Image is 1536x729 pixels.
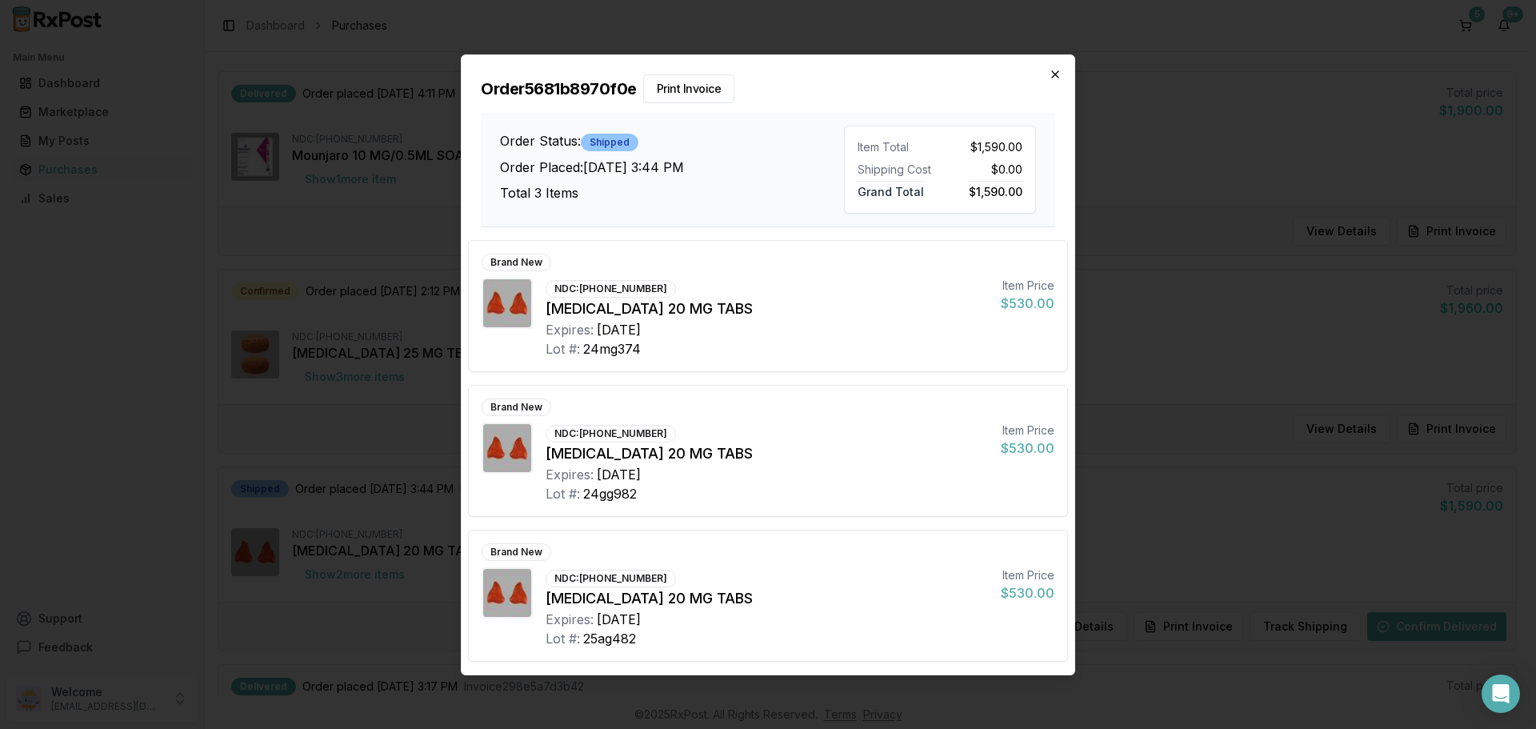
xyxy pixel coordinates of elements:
[546,425,676,443] div: NDC: [PHONE_NUMBER]
[546,587,988,610] div: [MEDICAL_DATA] 20 MG TABS
[483,279,531,327] img: Xarelto 20 MG TABS
[597,320,641,339] div: [DATE]
[546,629,580,648] div: Lot #:
[581,133,638,150] div: Shipped
[583,339,641,358] div: 24mg374
[500,157,844,176] h3: Order Placed: [DATE] 3:44 PM
[1001,439,1054,458] div: $530.00
[483,424,531,472] img: Xarelto 20 MG TABS
[546,465,594,484] div: Expires:
[1001,294,1054,313] div: $530.00
[858,139,934,155] div: Item Total
[546,339,580,358] div: Lot #:
[546,610,594,629] div: Expires:
[546,484,580,503] div: Lot #:
[482,254,551,271] div: Brand New
[858,162,934,178] div: Shipping Cost
[1001,423,1054,439] div: Item Price
[1001,583,1054,603] div: $530.00
[546,298,988,320] div: [MEDICAL_DATA] 20 MG TABS
[583,629,636,648] div: 25ag482
[546,570,676,587] div: NDC: [PHONE_NUMBER]
[481,74,1055,103] h2: Order 5681b8970f0e
[969,181,1022,198] span: $1,590.00
[597,610,641,629] div: [DATE]
[597,465,641,484] div: [DATE]
[500,130,844,150] h3: Order Status:
[546,443,988,465] div: [MEDICAL_DATA] 20 MG TABS
[482,399,551,416] div: Brand New
[546,280,676,298] div: NDC: [PHONE_NUMBER]
[946,139,1022,155] div: $1,590.00
[500,182,844,202] h3: Total 3 Items
[1001,278,1054,294] div: Item Price
[946,162,1022,178] div: $0.00
[583,484,637,503] div: 24gg982
[643,74,735,103] button: Print Invoice
[546,320,594,339] div: Expires:
[483,569,531,617] img: Xarelto 20 MG TABS
[1001,567,1054,583] div: Item Price
[482,543,551,561] div: Brand New
[858,181,924,198] span: Grand Total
